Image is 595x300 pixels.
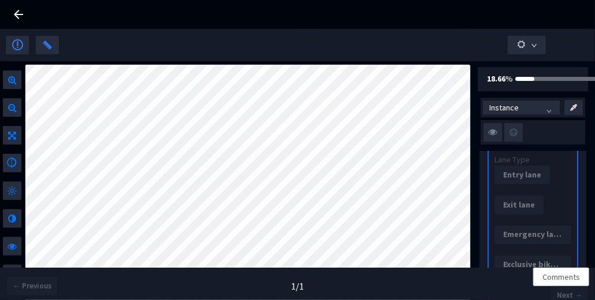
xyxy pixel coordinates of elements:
button: down [508,36,546,54]
div: % [484,73,496,86]
img: svg+xml;base64,PHN2ZyB3aWR0aD0iMzIiIGhlaWdodD0iMzIiIHZpZXdCb3g9IjAgMCAzMiAzMiIgZmlsbD0ibm9uZSIgeG... [504,123,523,142]
div: Lane Type [494,153,571,166]
img: svg+xml;base64,PHN2ZyB3aWR0aD0iMzIiIGhlaWdodD0iMzIiIHZpZXdCb3g9IjAgMCAzMiAzMiIgZmlsbD0ibm9uZSIgeG... [484,123,502,142]
div: Emergency lane [503,226,563,243]
b: 18.66 [484,73,505,84]
div: Entry lane [503,166,541,183]
img: svg+xml;base64,PHN2ZyB3aWR0aD0iMzAuMDc4MDUzIiBoZWlnaHQ9IjI5Ljk5OTkyOCIgdmlld0JveD0iMC4wMDAwMDAgLT... [570,101,577,114]
span: down [531,43,537,49]
span: Instance [489,99,553,116]
div: Exit lane [503,196,535,213]
div: 1 / 1 [291,280,304,293]
button: Comments [533,268,589,286]
div: Exclusive bike lane [503,256,563,273]
span: Comments [542,271,580,283]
